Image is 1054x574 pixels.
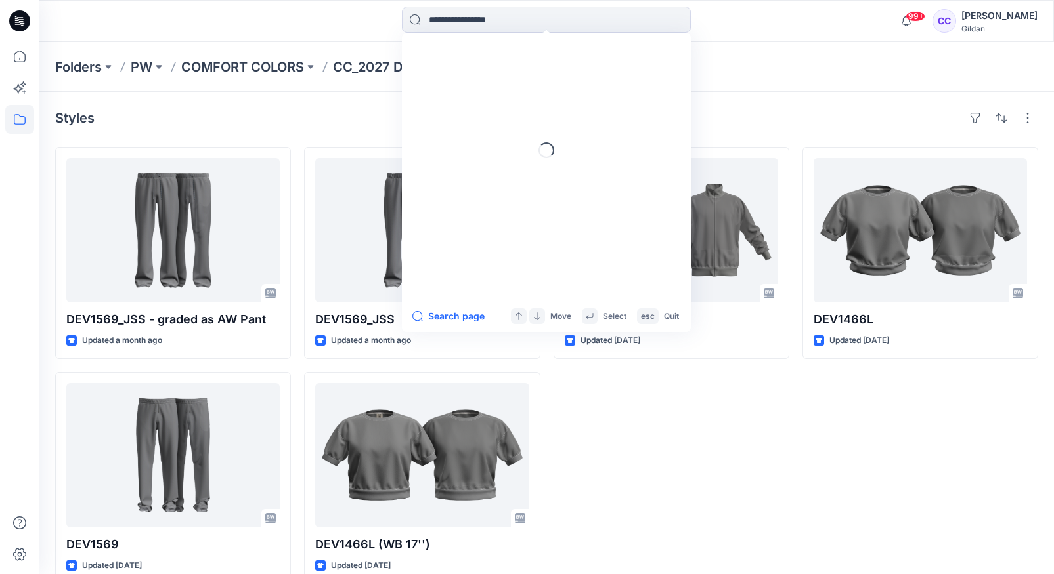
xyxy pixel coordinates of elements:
a: DEV1569 [66,383,280,527]
a: COMFORT COLORS [181,58,304,76]
a: DEV1466L [814,158,1027,302]
p: DEV1569 [66,535,280,554]
div: CC [933,9,956,33]
a: PW [131,58,152,76]
h4: Styles [55,110,95,126]
p: DEV1466L (WB 17'') [315,535,529,554]
p: Updated a month ago [82,334,162,348]
p: Quit [664,310,679,323]
span: 99+ [906,11,925,22]
p: Updated a month ago [331,334,411,348]
p: Updated [DATE] [829,334,889,348]
div: [PERSON_NAME] [961,8,1038,24]
a: DEV1466L (WB 17'') [315,383,529,527]
div: Gildan [961,24,1038,33]
p: DEV1466L [814,310,1027,329]
p: CC_2027 DEV [333,58,420,76]
p: Select [603,310,626,323]
a: DEV1569_JSS [315,158,529,302]
p: esc [641,310,655,323]
p: DEV1569_JSS - graded as AW Pant [66,310,280,329]
p: Move [550,310,571,323]
p: Updated [DATE] [82,559,142,573]
p: DEV1569_JSS [315,310,529,329]
p: Updated [DATE] [331,559,391,573]
p: Updated [DATE] [581,334,640,348]
a: DEV1569_JSS - graded as AW Pant [66,158,280,302]
a: Folders [55,58,102,76]
button: Search page [412,308,485,324]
